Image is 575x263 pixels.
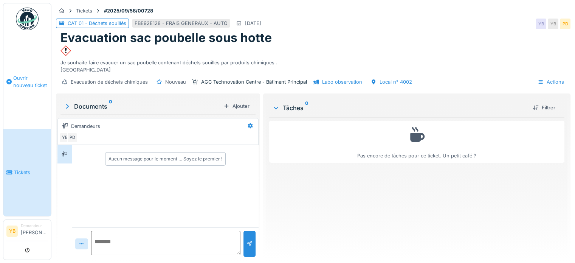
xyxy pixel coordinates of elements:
[380,78,412,86] div: Local n° 4002
[245,20,261,27] div: [DATE]
[534,76,567,87] div: Actions
[76,7,92,14] div: Tickets
[67,132,77,143] div: PD
[13,75,48,89] span: Ouvrir nouveau ticket
[530,103,558,113] div: Filtrer
[59,132,70,143] div: YB
[64,102,220,111] div: Documents
[274,124,560,159] div: Pas encore de tâches pour ce ticket. Un petit café ?
[560,19,570,29] div: PD
[60,31,272,45] h1: Evacuation sac poubelle sous hotte
[21,223,48,229] div: Demandeur
[548,19,558,29] div: YB
[536,19,546,29] div: YB
[322,78,362,86] div: Labo observation
[3,34,51,129] a: Ouvrir nouveau ticket
[135,20,228,27] div: FBE92E128 - FRAIS GENERAUX - AUTO
[60,56,566,73] div: Je souhaite faire évacuer un sac poubelle contenant déchets souillés par produits chimiques . [GE...
[165,78,186,86] div: Nouveau
[71,78,148,86] div: Evacuation de déchets chimiques
[16,8,39,30] img: Badge_color-CXgf-gQk.svg
[3,129,51,216] a: Tickets
[305,103,308,112] sup: 0
[14,169,48,176] span: Tickets
[71,123,100,130] div: Demandeurs
[201,78,307,86] div: AGC Technovation Centre - Bâtiment Principal
[60,45,71,56] img: OW0FDO2FwAAAABJRU5ErkJggg==
[108,156,222,162] div: Aucun message pour le moment … Soyez le premier !
[272,103,527,112] div: Tâches
[6,223,48,241] a: YB Demandeur[PERSON_NAME]
[6,226,18,237] li: YB
[220,101,253,111] div: Ajouter
[109,102,112,111] sup: 0
[101,7,156,14] strong: #2025/09/58/00728
[68,20,126,27] div: CAT 01 - Déchets souillés
[21,223,48,239] li: [PERSON_NAME]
